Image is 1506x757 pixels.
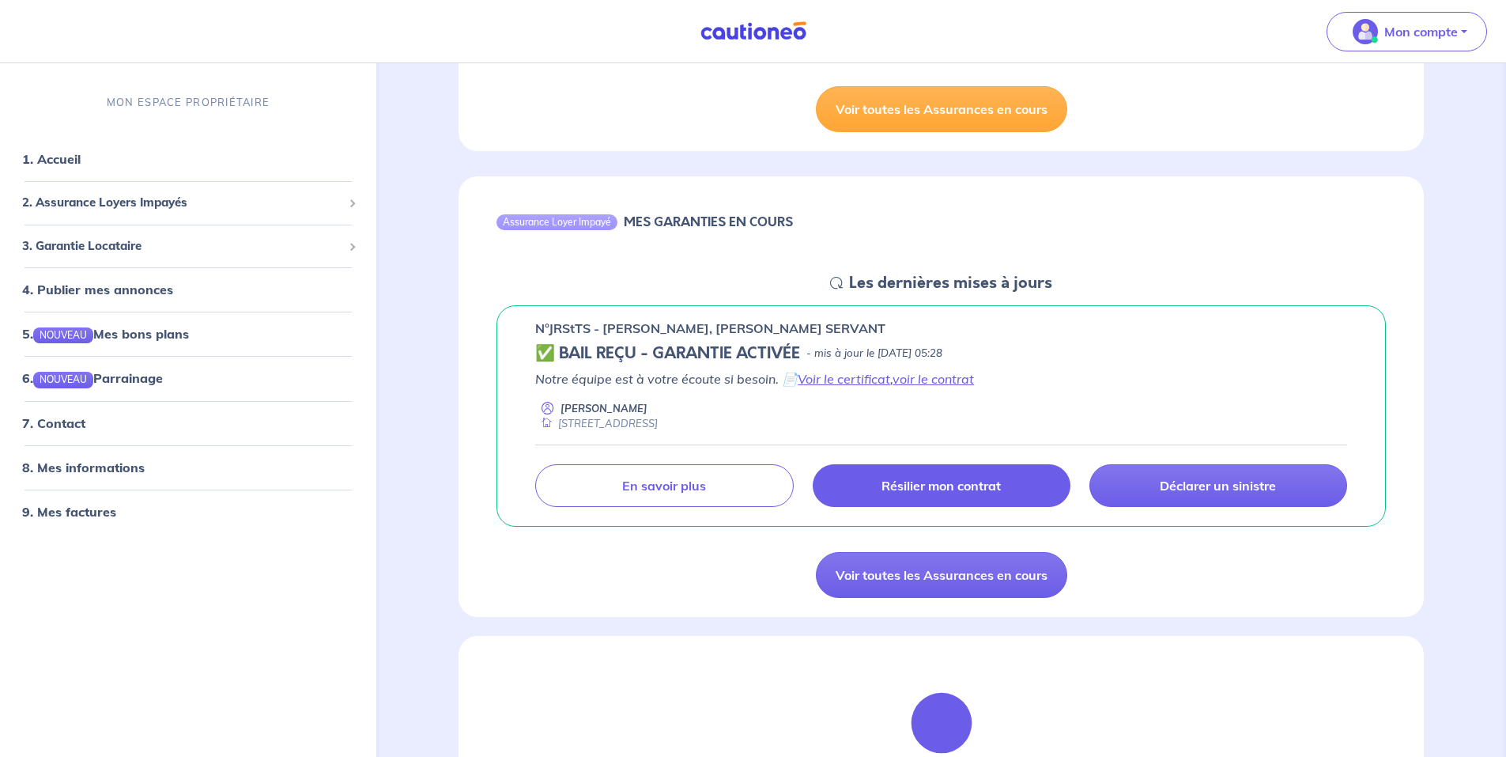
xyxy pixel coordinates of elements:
[806,346,942,361] p: - mis à jour le [DATE] 05:28
[6,143,370,175] div: 1. Accueil
[22,282,173,297] a: 4. Publier mes annonces
[535,369,1347,388] p: Notre équipe est à votre écoute si besoin. 📄 ,
[22,503,116,519] a: 9. Mes factures
[22,370,163,386] a: 6.NOUVEAUParrainage
[6,318,370,350] div: 5.NOUVEAUMes bons plans
[535,464,793,507] a: En savoir plus
[535,416,658,431] div: [STREET_ADDRESS]
[496,214,617,230] div: Assurance Loyer Impayé
[535,344,800,363] h5: ✅ BAIL REÇU - GARANTIE ACTIVÉE
[893,371,974,387] a: voir le contrat
[6,495,370,527] div: 9. Mes factures
[813,464,1070,507] a: Résilier mon contrat
[22,459,145,475] a: 8. Mes informations
[6,407,370,438] div: 7. Contact
[849,274,1052,293] h5: Les dernières mises à jours
[22,326,189,342] a: 5.NOUVEAUMes bons plans
[6,274,370,305] div: 4. Publier mes annonces
[816,86,1067,132] a: Voir toutes les Assurances en cours
[624,214,793,229] h6: MES GARANTIES EN COURS
[622,478,706,494] p: En savoir plus
[1384,22,1458,41] p: Mon compte
[535,344,1347,363] div: state: CONTRACT-VALIDATED, Context: NEW,MAYBE-CERTIFICATE,RELATIONSHIP,LESSOR-DOCUMENTS
[22,194,342,212] span: 2. Assurance Loyers Impayés
[694,21,813,41] img: Cautioneo
[6,451,370,483] div: 8. Mes informations
[22,414,85,430] a: 7. Contact
[107,95,270,110] p: MON ESPACE PROPRIÉTAIRE
[22,151,81,167] a: 1. Accueil
[1089,464,1347,507] a: Déclarer un sinistre
[1160,478,1276,494] p: Déclarer un sinistre
[798,371,890,387] a: Voir le certificat
[6,362,370,394] div: 6.NOUVEAUParrainage
[535,319,885,338] p: n°JRStTS - [PERSON_NAME], [PERSON_NAME] SERVANT
[881,478,1001,494] p: Résilier mon contrat
[22,237,342,255] span: 3. Garantie Locataire
[1327,12,1487,51] button: illu_account_valid_menu.svgMon compte
[561,401,647,416] p: [PERSON_NAME]
[6,187,370,218] div: 2. Assurance Loyers Impayés
[6,230,370,261] div: 3. Garantie Locataire
[816,552,1067,598] a: Voir toutes les Assurances en cours
[1353,19,1378,44] img: illu_account_valid_menu.svg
